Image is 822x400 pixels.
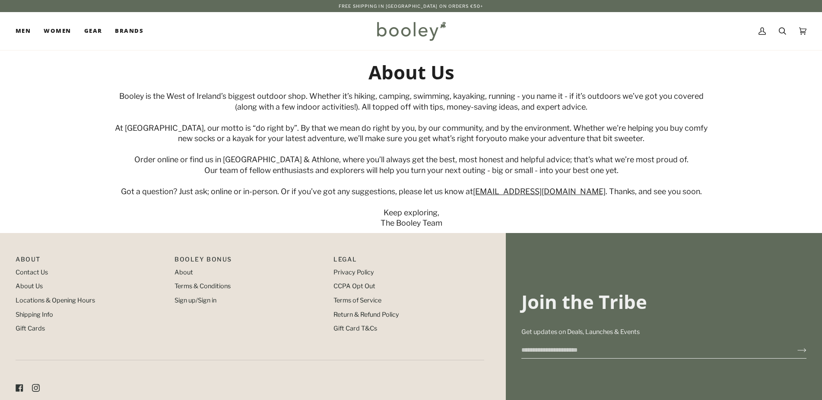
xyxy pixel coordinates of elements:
span: Brands [115,27,143,35]
span: to make your adventure that bit sweeter. [499,134,644,143]
a: Brands [108,12,150,50]
span: Men [16,27,31,35]
p: Get updates on Deals, Launches & Events [521,328,806,337]
p: Booley Bonus [175,255,325,268]
span: Women [44,27,71,35]
a: Terms of Service [333,296,381,304]
span: The Booley Team [380,218,442,227]
p: Pipeline_Footer Main [16,255,166,268]
a: Sign up/Sign in [175,296,216,304]
a: About Us [16,282,43,290]
a: About [175,268,193,276]
span: Got a question? Just ask; online or in-person. Or if you’ve got any suggestions, please let us kn... [121,186,473,195]
a: Gear [78,12,109,50]
a: Shipping Info [16,311,53,318]
h3: Join the Tribe [521,290,806,314]
a: Contact Us [16,268,48,276]
a: Return & Refund Policy [333,311,399,318]
span: you [486,134,499,143]
input: your-email@example.com [521,342,784,358]
a: Men [16,12,37,50]
a: Privacy Policy [333,268,374,276]
h2: About Us [114,60,709,84]
a: Terms & Conditions [175,282,231,290]
span: Our team of fellow enthusiasts and explorers will help you turn your next outing - big or small -... [204,165,618,174]
a: Women [37,12,77,50]
span: Gear [84,27,102,35]
span: At [GEOGRAPHIC_DATA], our motto is “do right by”. By that we mean do right by you, by our communi... [115,123,708,143]
span: . Thanks, and see you soon. [605,186,701,195]
a: CCPA Opt Out [333,282,375,290]
a: Locations & Opening Hours [16,296,95,304]
p: Pipeline_Footer Sub [333,255,484,268]
a: Gift Cards [16,324,45,332]
img: Booley [373,19,449,44]
span: Booley is the West of Ireland’s biggest outdoor shop. Whether it’s hiking, camping, swimming, kay... [119,91,703,111]
a: Gift Card T&Cs [333,324,377,332]
span: Keep exploring, [383,208,439,217]
p: Free Shipping in [GEOGRAPHIC_DATA] on Orders €50+ [339,3,483,9]
button: Join [784,343,806,357]
span: Order online or find us in [GEOGRAPHIC_DATA] & Athlone, where you’ll always get the best, most ho... [134,155,688,164]
a: [EMAIL_ADDRESS][DOMAIN_NAME] [473,186,605,195]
